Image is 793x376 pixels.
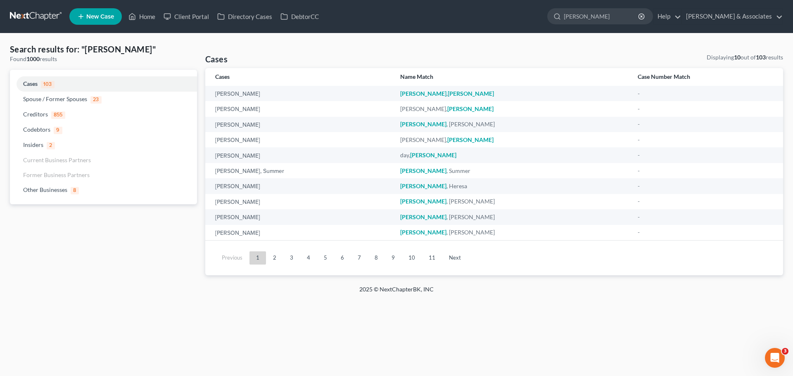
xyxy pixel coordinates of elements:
div: - [638,90,773,98]
div: Found results [10,55,197,63]
em: [PERSON_NAME] [400,167,446,174]
em: [PERSON_NAME] [400,229,446,236]
a: [PERSON_NAME] [215,230,260,236]
span: Cases [23,80,38,87]
a: 1 [249,251,266,265]
a: DebtorCC [276,9,323,24]
span: Other Businesses [23,186,67,193]
a: [PERSON_NAME] [215,199,260,205]
a: Insiders2 [10,137,197,153]
a: Home [124,9,159,24]
a: Next [442,251,468,265]
th: Name Match [394,68,631,86]
div: , Summer [400,167,624,175]
a: Cases103 [10,76,197,92]
strong: 103 [756,54,766,61]
div: , [PERSON_NAME] [400,228,624,236]
h4: Cases [205,53,228,65]
div: - [638,151,773,159]
span: New Case [86,14,114,20]
iframe: Intercom live chat [765,348,785,368]
span: Codebtors [23,126,50,133]
a: Client Portal [159,9,213,24]
a: Spouse / Former Spouses23 [10,92,197,107]
a: [PERSON_NAME] [215,215,260,220]
span: Creditors [23,111,48,118]
a: 3 [283,251,300,265]
span: 103 [41,81,55,88]
em: [PERSON_NAME] [410,151,456,158]
span: 8 [71,187,79,194]
th: Cases [205,68,394,86]
span: Current Business Partners [23,156,91,163]
a: 9 [385,251,401,265]
a: Former Business Partners [10,168,197,182]
a: [PERSON_NAME] [215,184,260,189]
a: [PERSON_NAME] [215,137,260,143]
a: Help [653,9,681,24]
div: Displaying out of results [707,53,783,61]
div: , [400,90,624,98]
div: - [638,120,773,128]
a: 8 [368,251,385,265]
span: 3 [782,348,788,355]
strong: 10 [734,54,741,61]
div: - [638,197,773,206]
div: - [638,167,773,175]
a: Codebtors9 [10,122,197,137]
div: - [638,105,773,113]
span: 855 [51,111,65,119]
a: 5 [317,251,334,265]
span: 23 [90,96,102,104]
em: [PERSON_NAME] [400,121,446,128]
div: - [638,182,773,190]
a: 4 [300,251,317,265]
a: [PERSON_NAME] [215,91,260,97]
em: [PERSON_NAME] [447,105,494,112]
span: 9 [54,127,62,134]
div: 2025 © NextChapterBK, INC [161,285,632,300]
span: Spouse / Former Spouses [23,95,87,102]
input: Search by name... [564,9,639,24]
a: [PERSON_NAME] & Associates [682,9,783,24]
div: , [PERSON_NAME] [400,213,624,221]
div: [PERSON_NAME], [400,136,624,144]
a: [PERSON_NAME] [215,122,260,128]
a: 2 [266,251,283,265]
h4: Search results for: "[PERSON_NAME]" [10,43,197,55]
div: , [PERSON_NAME] [400,120,624,128]
a: 11 [422,251,442,265]
a: Other Businesses8 [10,182,197,198]
th: Case Number Match [631,68,783,86]
a: 7 [351,251,368,265]
em: [PERSON_NAME] [400,90,446,97]
div: [PERSON_NAME], [400,105,624,113]
em: [PERSON_NAME] [400,198,446,205]
div: - [638,136,773,144]
a: [PERSON_NAME] [215,153,260,159]
a: Creditors855 [10,107,197,122]
em: [PERSON_NAME] [400,213,446,220]
div: day, [400,151,624,159]
a: Directory Cases [213,9,276,24]
a: Current Business Partners [10,153,197,168]
em: [PERSON_NAME] [447,136,494,143]
a: [PERSON_NAME], Summer [215,168,284,174]
a: [PERSON_NAME] [215,106,260,112]
strong: 1000 [26,55,40,62]
div: , Heresa [400,182,624,190]
em: [PERSON_NAME] [400,182,446,189]
span: Insiders [23,141,43,148]
div: , [PERSON_NAME] [400,197,624,206]
a: 6 [334,251,351,265]
a: 10 [402,251,422,265]
em: [PERSON_NAME] [448,90,494,97]
div: - [638,213,773,221]
div: - [638,228,773,236]
span: Former Business Partners [23,171,90,178]
span: 2 [47,142,55,149]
